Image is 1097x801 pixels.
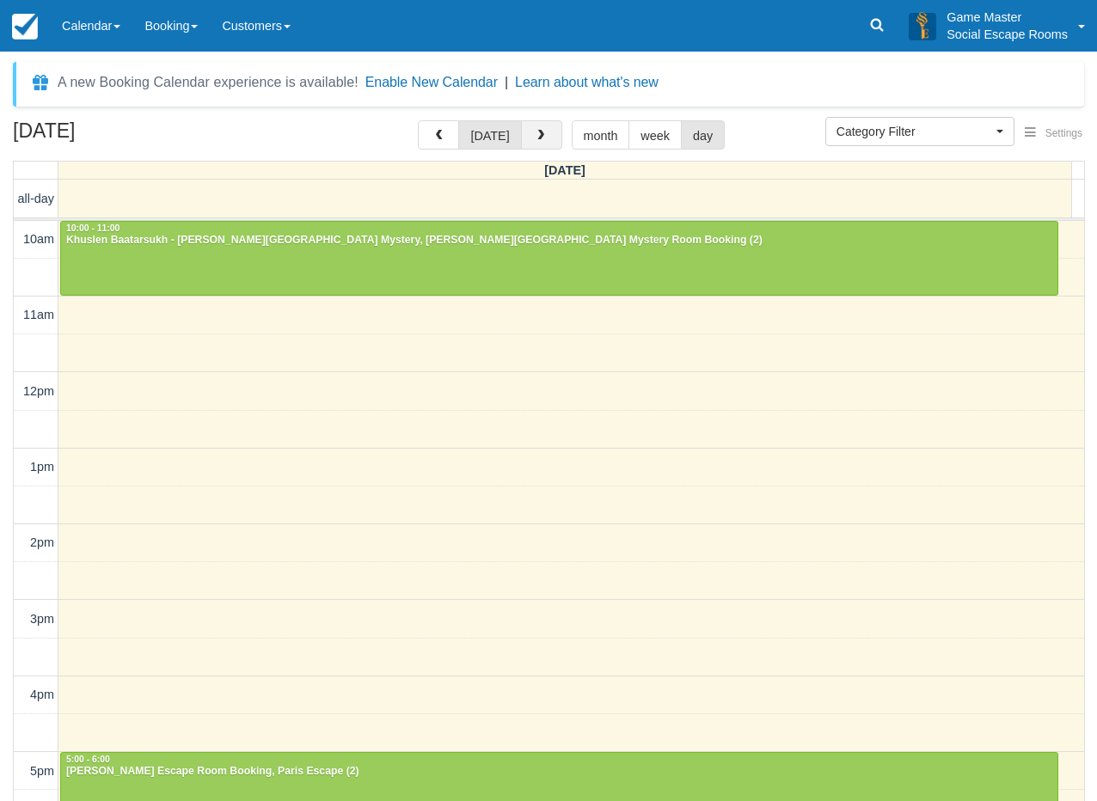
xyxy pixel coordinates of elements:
[1045,127,1082,139] span: Settings
[30,535,54,549] span: 2pm
[12,14,38,40] img: checkfront-main-nav-mini-logo.png
[23,232,54,246] span: 10am
[30,688,54,701] span: 4pm
[65,765,1053,779] div: [PERSON_NAME] Escape Room Booking, Paris Escape (2)
[505,75,508,89] span: |
[30,764,54,778] span: 5pm
[30,612,54,626] span: 3pm
[13,120,230,152] h2: [DATE]
[30,460,54,474] span: 1pm
[909,12,936,40] img: A3
[947,9,1068,26] p: Game Master
[365,74,498,91] button: Enable New Calendar
[544,163,585,177] span: [DATE]
[66,223,120,233] span: 10:00 - 11:00
[65,234,1053,248] div: Khuslen Baatarsukh - [PERSON_NAME][GEOGRAPHIC_DATA] Mystery, [PERSON_NAME][GEOGRAPHIC_DATA] Myste...
[628,120,682,150] button: week
[66,755,110,764] span: 5:00 - 6:00
[1014,121,1093,146] button: Settings
[23,308,54,321] span: 11am
[60,221,1058,297] a: 10:00 - 11:00Khuslen Baatarsukh - [PERSON_NAME][GEOGRAPHIC_DATA] Mystery, [PERSON_NAME][GEOGRAPHI...
[515,75,659,89] a: Learn about what's new
[458,120,521,150] button: [DATE]
[58,72,359,93] div: A new Booking Calendar experience is available!
[18,192,54,205] span: all-day
[947,26,1068,43] p: Social Escape Rooms
[681,120,725,150] button: day
[837,123,992,140] span: Category Filter
[23,384,54,398] span: 12pm
[825,117,1014,146] button: Category Filter
[572,120,630,150] button: month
